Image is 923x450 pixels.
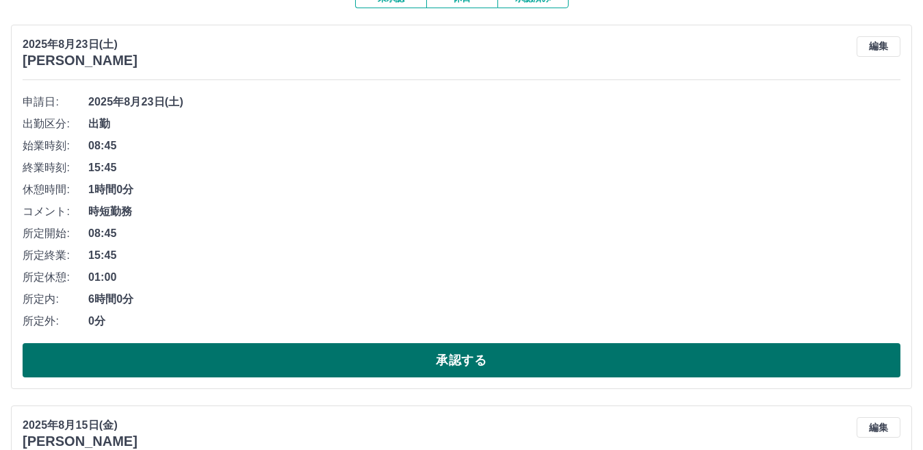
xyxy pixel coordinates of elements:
p: 2025年8月23日(土) [23,36,138,53]
span: 08:45 [88,225,900,242]
span: 1時間0分 [88,182,900,198]
span: 2025年8月23日(土) [88,94,900,110]
span: コメント: [23,203,88,220]
button: 編集 [857,417,900,438]
span: 申請日: [23,94,88,110]
button: 承認する [23,343,900,377]
span: 時短勤務 [88,203,900,220]
h3: [PERSON_NAME] [23,434,138,449]
span: 6時間0分 [88,291,900,308]
span: 08:45 [88,138,900,154]
span: 所定終業: [23,247,88,264]
span: 出勤 [88,116,900,132]
span: 出勤区分: [23,116,88,132]
span: 15:45 [88,247,900,264]
span: 休憩時間: [23,182,88,198]
span: 所定休憩: [23,269,88,286]
span: 15:45 [88,160,900,176]
span: 01:00 [88,269,900,286]
p: 2025年8月15日(金) [23,417,138,434]
button: 編集 [857,36,900,57]
h3: [PERSON_NAME] [23,53,138,68]
span: 始業時刻: [23,138,88,154]
span: 終業時刻: [23,160,88,176]
span: 所定開始: [23,225,88,242]
span: 所定内: [23,291,88,308]
span: 0分 [88,313,900,329]
span: 所定外: [23,313,88,329]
